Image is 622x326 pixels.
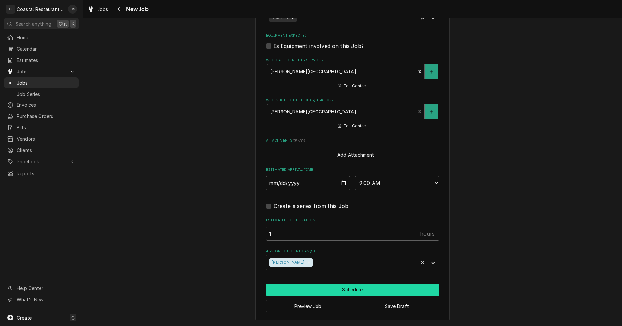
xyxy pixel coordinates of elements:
[17,45,75,52] span: Calendar
[4,32,79,43] a: Home
[17,124,75,131] span: Bills
[6,5,15,14] div: C
[17,57,75,64] span: Estimates
[4,156,79,167] a: Go to Pricebook
[266,58,439,90] div: Who called in this service?
[266,98,439,103] label: Who should the tech(s) ask for?
[425,104,438,119] button: Create New Contact
[68,5,77,14] div: Chris Sockriter's Avatar
[4,122,79,133] a: Bills
[305,258,313,267] div: Remove Phill Blush
[266,138,439,143] label: Attachments
[17,135,75,142] span: Vendors
[17,315,32,320] span: Create
[17,101,75,108] span: Invoices
[16,20,51,27] span: Search anything
[4,43,79,54] a: Calendar
[330,150,375,159] button: Add Attachment
[430,110,433,114] svg: Create New Contact
[355,300,439,312] button: Save Draft
[4,111,79,122] a: Purchase Orders
[17,68,66,75] span: Jobs
[4,134,79,144] a: Vendors
[266,138,439,159] div: Attachments
[17,113,75,120] span: Purchase Orders
[68,5,77,14] div: CS
[17,285,75,292] span: Help Center
[337,82,368,90] button: Edit Contact
[266,98,439,130] div: Who should the tech(s) ask for?
[114,4,124,14] button: Navigate back
[97,6,108,13] span: Jobs
[266,249,439,270] div: Assigned Technician(s)
[266,58,439,63] label: Who called in this service?
[425,64,438,79] button: Create New Contact
[4,168,79,179] a: Reports
[4,294,79,305] a: Go to What's New
[4,99,79,110] a: Invoices
[4,77,79,88] a: Jobs
[17,34,75,41] span: Home
[4,283,79,294] a: Go to Help Center
[266,167,439,190] div: Estimated Arrival Time
[17,296,75,303] span: What's New
[266,176,350,190] input: Date
[266,284,439,296] button: Schedule
[4,66,79,77] a: Go to Jobs
[17,79,75,86] span: Jobs
[71,314,75,321] span: C
[17,6,64,13] div: Coastal Restaurant Repair
[269,258,305,267] div: [PERSON_NAME]
[337,122,368,130] button: Edit Contact
[266,284,439,312] div: Button Group
[72,20,75,27] span: K
[17,170,75,177] span: Reports
[4,55,79,65] a: Estimates
[266,284,439,296] div: Button Group Row
[4,89,79,99] a: Job Series
[266,33,439,38] label: Equipment Expected
[17,158,66,165] span: Pricebook
[430,69,433,74] svg: Create New Contact
[266,296,439,312] div: Button Group Row
[4,145,79,156] a: Clients
[4,18,79,29] button: Search anythingCtrlK
[274,202,349,210] label: Create a series from this Job
[266,167,439,172] label: Estimated Arrival Time
[266,33,439,50] div: Equipment Expected
[124,5,149,14] span: New Job
[266,249,439,254] label: Assigned Technician(s)
[274,42,364,50] label: Is Equipment involved on this Job?
[293,139,305,142] span: ( if any )
[266,300,351,312] button: Preview Job
[355,176,439,190] select: Time Select
[59,20,67,27] span: Ctrl
[17,91,75,98] span: Job Series
[266,218,439,241] div: Estimated Job Duration
[266,218,439,223] label: Estimated Job Duration
[17,147,75,154] span: Clients
[85,4,111,15] a: Jobs
[416,227,439,241] div: hours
